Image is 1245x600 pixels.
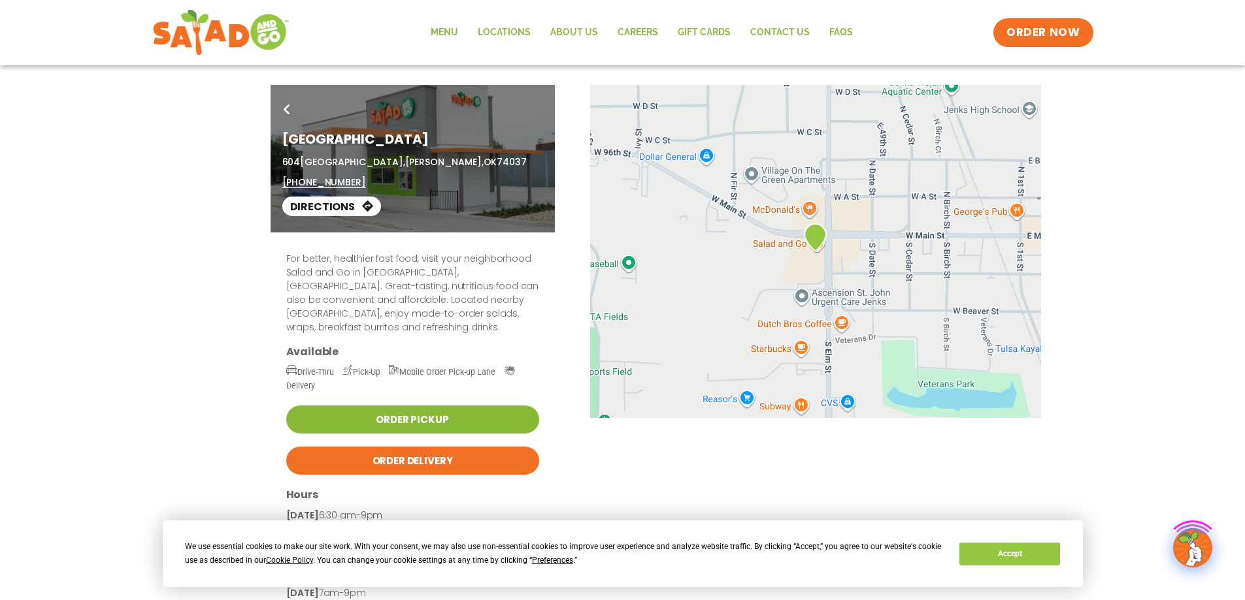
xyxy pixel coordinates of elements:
span: 74037 [497,155,526,168]
button: Accept [959,543,1060,565]
span: Cookie Policy [266,556,313,565]
span: [PERSON_NAME], [405,155,484,168]
a: Order Pickup [286,405,539,434]
a: Directions [282,197,381,216]
h3: Available [286,345,539,358]
a: About Us [540,18,608,48]
p: 6:30 am-9pm [286,508,539,524]
nav: Menu [421,18,863,48]
img: new-SAG-logo-768×292 [152,7,290,59]
a: Order Delivery [286,447,539,475]
a: FAQs [820,18,863,48]
a: Careers [608,18,668,48]
span: Pick-Up [342,367,380,377]
a: Menu [421,18,468,48]
a: [PHONE_NUMBER] [282,176,366,189]
span: 604 [282,155,301,168]
span: Mobile Order Pick-up Lane [389,367,496,377]
h1: [GEOGRAPHIC_DATA] [282,129,543,149]
p: For better, healthier fast food, visit your neighborhood Salad and Go in [GEOGRAPHIC_DATA], [GEOG... [286,252,539,334]
span: Drive-Thru [286,367,334,377]
span: Preferences [532,556,573,565]
span: [GEOGRAPHIC_DATA], [300,155,405,168]
a: ORDER NOW [993,18,1093,47]
a: Locations [468,18,540,48]
h3: Hours [286,488,539,501]
span: OK [484,155,497,168]
a: Contact Us [740,18,820,48]
div: We use essential cookies to make our site work. With your consent, we may also use non-essential ... [185,540,944,567]
span: ORDER NOW [1006,25,1080,40]
strong: [DATE] [286,509,319,522]
div: Cookie Consent Prompt [163,520,1083,587]
strong: [DATE] [286,586,319,599]
a: GIFT CARDS [668,18,740,48]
